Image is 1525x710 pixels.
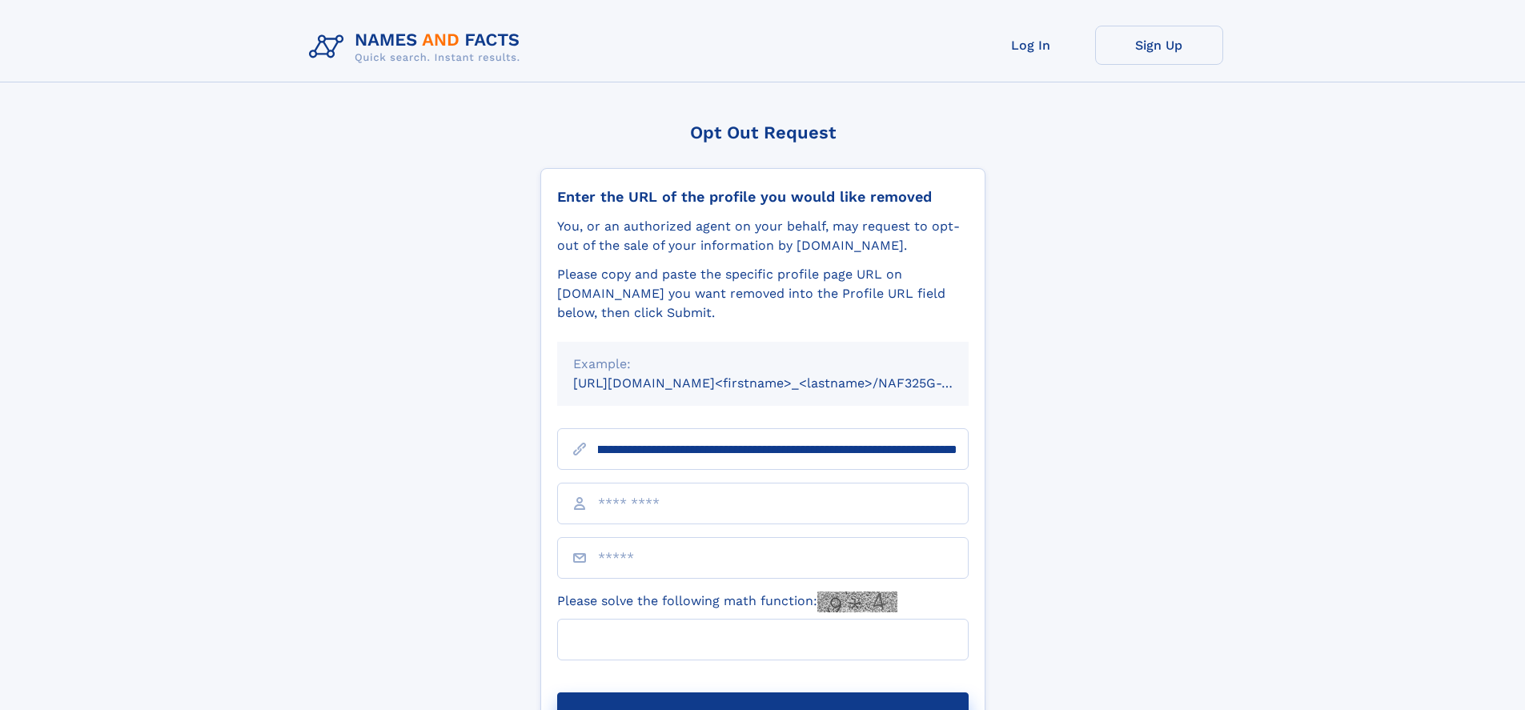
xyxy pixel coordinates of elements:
[557,265,969,323] div: Please copy and paste the specific profile page URL on [DOMAIN_NAME] you want removed into the Pr...
[967,26,1095,65] a: Log In
[557,217,969,255] div: You, or an authorized agent on your behalf, may request to opt-out of the sale of your informatio...
[573,355,953,374] div: Example:
[1095,26,1223,65] a: Sign Up
[557,188,969,206] div: Enter the URL of the profile you would like removed
[303,26,533,69] img: Logo Names and Facts
[540,122,985,142] div: Opt Out Request
[573,375,999,391] small: [URL][DOMAIN_NAME]<firstname>_<lastname>/NAF325G-xxxxxxxx
[557,592,897,612] label: Please solve the following math function:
